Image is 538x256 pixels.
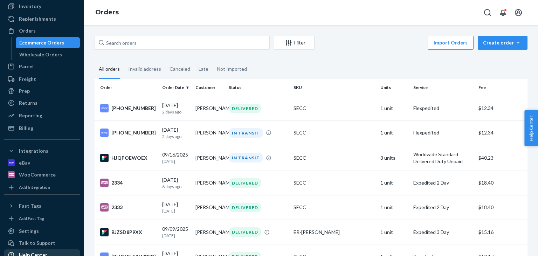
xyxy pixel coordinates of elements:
[294,129,374,136] div: SECC
[378,120,411,145] td: 1 unit
[4,85,80,97] a: Prep
[193,195,226,220] td: [PERSON_NAME]
[19,171,56,178] div: WooCommerce
[476,145,527,171] td: $40.23
[16,49,80,60] a: Wholesale Orders
[19,215,44,221] div: Add Fast Tag
[413,105,473,112] p: Flexpedited
[100,228,157,236] div: BJZSD8P9XX
[162,177,190,189] div: [DATE]
[476,220,527,244] td: $15.16
[193,120,226,145] td: [PERSON_NAME]
[128,60,161,78] div: Invalid address
[195,84,223,90] div: Customer
[19,99,37,106] div: Returns
[100,203,157,212] div: 2333
[378,96,411,120] td: 1 unit
[476,195,527,220] td: $18.40
[162,226,190,238] div: 09/09/2025
[162,184,190,189] p: 6 days ago
[229,153,263,162] div: IN TRANSIT
[100,129,157,137] div: [PHONE_NUMBER]
[19,76,36,83] div: Freight
[19,3,41,10] div: Inventory
[162,208,190,214] p: [DATE]
[4,123,80,134] a: Billing
[294,154,374,161] div: SECC
[4,1,80,12] a: Inventory
[4,157,80,168] a: eBay
[19,15,56,22] div: Replenishments
[19,228,39,235] div: Settings
[99,60,120,79] div: All orders
[19,159,30,166] div: eBay
[19,240,55,247] div: Talk to Support
[4,110,80,121] a: Reporting
[162,126,190,139] div: [DATE]
[294,204,374,211] div: SECC
[294,179,374,186] div: SECC
[100,104,157,112] div: [PHONE_NUMBER]
[413,229,473,236] p: Expedited 3 Day
[4,97,80,109] a: Returns
[19,88,30,95] div: Prep
[229,178,261,188] div: DELIVERED
[162,133,190,139] p: 2 days ago
[19,27,36,34] div: Orders
[100,154,157,162] div: HJQPOEWOEX
[4,183,80,192] a: Add Integration
[524,110,538,146] span: Help Center
[162,233,190,238] p: [DATE]
[4,226,80,237] a: Settings
[483,39,522,46] div: Create order
[193,220,226,244] td: [PERSON_NAME]
[162,201,190,214] div: [DATE]
[378,79,411,96] th: Units
[294,105,374,112] div: SECC
[476,171,527,195] td: $18.40
[95,79,159,96] th: Order
[193,171,226,195] td: [PERSON_NAME]
[413,129,473,136] p: Flexpedited
[378,171,411,195] td: 1 unit
[19,63,34,70] div: Parcel
[481,6,495,20] button: Open Search Box
[193,145,226,171] td: [PERSON_NAME]
[159,79,193,96] th: Order Date
[413,151,473,165] p: Worldwide Standard Delivered Duty Unpaid
[19,202,41,209] div: Fast Tags
[413,204,473,211] p: Expedited 2 Day
[229,128,263,138] div: IN TRANSIT
[19,147,48,154] div: Integrations
[4,200,80,212] button: Fast Tags
[4,237,80,249] a: Talk to Support
[274,36,315,50] button: Filter
[476,96,527,120] td: $12.34
[226,79,291,96] th: Status
[478,36,527,50] button: Create order
[193,96,226,120] td: [PERSON_NAME]
[217,60,247,78] div: Not Imported
[90,2,124,23] ol: breadcrumbs
[100,179,157,187] div: 2334
[476,120,527,145] td: $12.34
[229,203,261,212] div: DELIVERED
[19,39,64,46] div: Ecommerce Orders
[291,79,377,96] th: SKU
[4,61,80,72] a: Parcel
[4,169,80,180] a: WooCommerce
[95,8,119,16] a: Orders
[229,104,261,113] div: DELIVERED
[162,109,190,115] p: 2 days ago
[4,145,80,157] button: Integrations
[4,13,80,25] a: Replenishments
[511,6,525,20] button: Open account menu
[19,125,33,132] div: Billing
[170,60,190,78] div: Canceled
[378,220,411,244] td: 1 unit
[19,184,50,190] div: Add Integration
[162,151,190,164] div: 09/16/2025
[19,51,62,58] div: Wholesale Orders
[428,36,474,50] button: Import Orders
[476,79,527,96] th: Fee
